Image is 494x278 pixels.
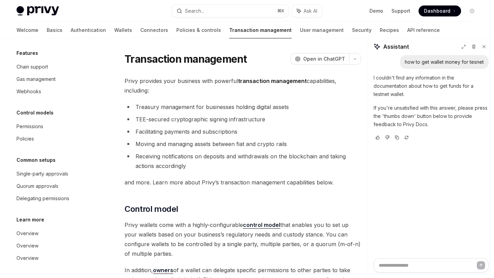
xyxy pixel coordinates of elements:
[125,102,361,112] li: Treasury management for businesses holding digital assets
[125,139,361,149] li: Moving and managing assets between fiat and crypto rails
[176,22,221,38] a: Policies & controls
[11,168,99,180] a: Single-party approvals
[300,22,344,38] a: User management
[16,75,56,83] div: Gas management
[304,8,317,14] span: Ask AI
[16,254,38,262] div: Overview
[47,22,62,38] a: Basics
[11,240,99,252] a: Overview
[291,53,349,65] button: Open in ChatGPT
[125,178,361,187] span: and more. Learn more about Privy’s transaction management capabilities below.
[11,192,99,205] a: Delegating permissions
[125,220,361,258] span: Privy wallets come with a highly-configurable that enables you to set up your wallets based on yo...
[229,22,292,38] a: Transaction management
[391,8,410,14] a: Support
[16,182,58,190] div: Quorum approvals
[16,194,69,203] div: Delegating permissions
[16,109,54,117] h5: Control models
[11,73,99,85] a: Gas management
[11,120,99,133] a: Permissions
[71,22,106,38] a: Authentication
[125,152,361,171] li: Receiving notifications on deposits and withdrawals on the blockchain and taking actions accordingly
[11,85,99,98] a: Webhooks
[477,261,485,269] button: Send message
[369,8,383,14] a: Demo
[114,22,132,38] a: Wallets
[243,221,280,228] strong: control model
[16,216,44,224] h5: Learn more
[292,5,322,17] button: Ask AI
[125,204,178,215] span: Control model
[383,43,409,51] span: Assistant
[16,49,38,57] h5: Features
[11,133,99,145] a: Policies
[16,63,48,71] div: Chain support
[374,74,489,98] p: I couldn't find any information in the documentation about how to get funds for a testnet wallet.
[16,22,38,38] a: Welcome
[11,61,99,73] a: Chain support
[16,135,34,143] div: Policies
[467,5,478,16] button: Toggle dark mode
[16,156,56,164] h5: Common setups
[16,242,38,250] div: Overview
[11,180,99,192] a: Quorum approvals
[374,104,489,129] p: If you're unsatisfied with this answer, please press the 'thumbs down' button below to provide fe...
[352,22,372,38] a: Security
[407,22,440,38] a: API reference
[405,59,484,65] div: how to get wallet money for tesnet
[125,127,361,136] li: Facilitating payments and subscriptions
[185,7,204,15] div: Search...
[172,5,288,17] button: Search...⌘K
[11,227,99,240] a: Overview
[16,170,68,178] div: Single-party approvals
[424,8,450,14] span: Dashboard
[238,77,307,84] strong: transaction management
[303,56,345,62] span: Open in ChatGPT
[16,229,38,238] div: Overview
[277,8,284,14] span: ⌘ K
[153,267,173,274] a: owners
[140,22,168,38] a: Connectors
[16,6,59,16] img: light logo
[16,122,43,131] div: Permissions
[11,252,99,264] a: Overview
[380,22,399,38] a: Recipes
[125,114,361,124] li: TEE-secured cryptographic signing infrastructure
[125,76,361,95] span: Privy provides your business with powerful capabilities, including:
[419,5,461,16] a: Dashboard
[16,87,41,96] div: Webhooks
[125,53,247,65] h1: Transaction management
[243,221,280,229] a: control model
